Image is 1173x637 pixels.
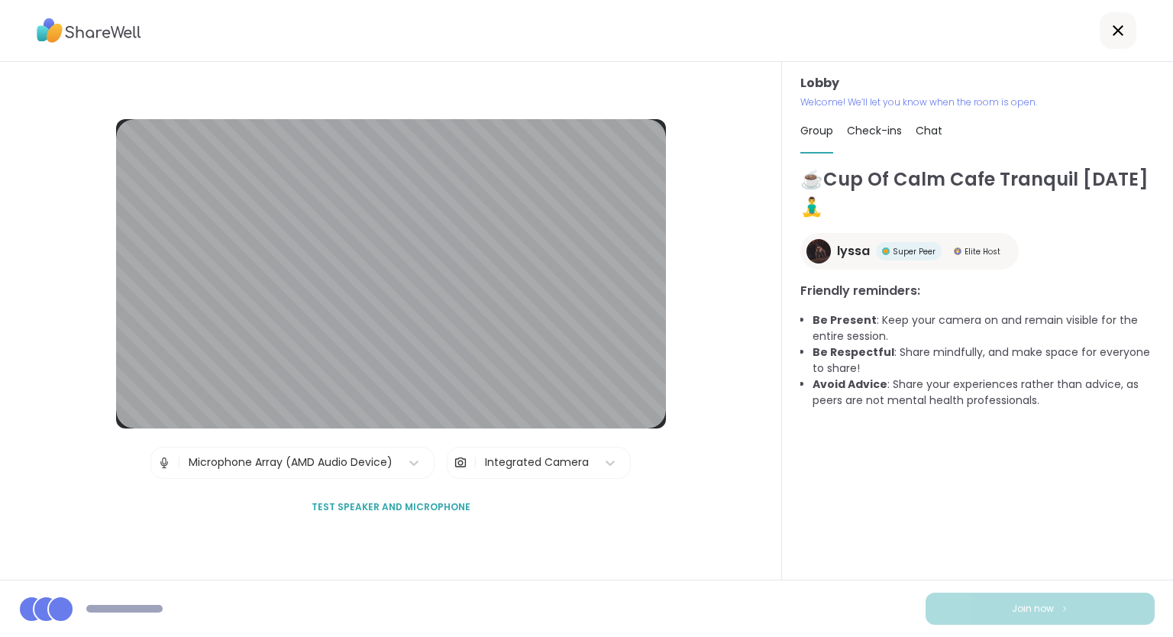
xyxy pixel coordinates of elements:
[893,246,935,257] span: Super Peer
[837,242,870,260] span: lyssa
[916,123,942,138] span: Chat
[1060,604,1069,613] img: ShareWell Logomark
[813,377,1155,409] li: : Share your experiences rather than advice, as peers are not mental health professionals.
[965,246,1000,257] span: Elite Host
[813,344,1155,377] li: : Share mindfully, and make space for everyone to share!
[847,123,902,138] span: Check-ins
[454,448,467,478] img: Camera
[806,239,831,264] img: lyssa
[954,247,961,255] img: Elite Host
[305,491,477,523] button: Test speaker and microphone
[813,312,1155,344] li: : Keep your camera on and remain visible for the entire session.
[800,123,833,138] span: Group
[800,95,1155,109] p: Welcome! We’ll let you know when the room is open.
[189,454,393,470] div: Microphone Array (AMD Audio Device)
[813,344,894,360] b: Be Respectful
[813,312,877,328] b: Be Present
[485,454,589,470] div: Integrated Camera
[800,166,1155,221] h1: ☕️Cup Of Calm Cafe Tranquil [DATE]🧘‍♂️
[882,247,890,255] img: Super Peer
[177,448,181,478] span: |
[800,233,1019,270] a: lyssalyssaSuper PeerSuper PeerElite HostElite Host
[800,282,1155,300] h3: Friendly reminders:
[1012,602,1054,616] span: Join now
[926,593,1155,625] button: Join now
[473,448,477,478] span: |
[800,74,1155,92] h3: Lobby
[157,448,171,478] img: Microphone
[312,500,470,514] span: Test speaker and microphone
[37,13,141,48] img: ShareWell Logo
[813,377,887,392] b: Avoid Advice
